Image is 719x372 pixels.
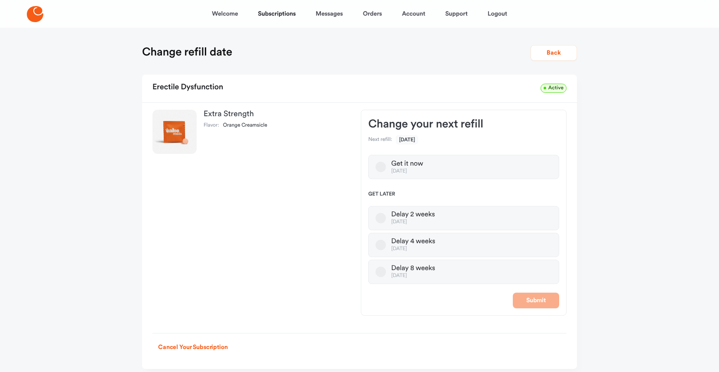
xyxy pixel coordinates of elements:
[223,122,267,129] dd: Orange Creamsicle
[445,3,468,24] a: Support
[152,80,223,95] h2: Erectile Dysfunction
[152,110,197,154] img: Extra Strength
[396,135,418,144] span: [DATE]
[212,3,238,24] a: Welcome
[363,3,382,24] a: Orders
[368,137,392,144] dt: Next refill:
[391,273,435,279] div: [DATE]
[376,213,386,223] button: Delay 2 weeks[DATE]
[391,246,435,252] div: [DATE]
[142,45,232,59] h1: Change refill date
[204,122,219,129] dt: Flavor:
[391,219,435,225] div: [DATE]
[391,237,435,246] div: Delay 4 weeks
[258,3,296,24] a: Subscriptions
[391,264,435,273] div: Delay 8 weeks
[402,3,425,24] a: Account
[204,110,347,118] h3: Extra Strength
[391,210,435,219] div: Delay 2 weeks
[376,240,386,250] button: Delay 4 weeks[DATE]
[391,168,423,175] div: [DATE]
[391,160,423,168] div: Get it now
[376,162,386,172] button: Get it now[DATE]
[541,84,567,93] span: Active
[316,3,343,24] a: Messages
[488,3,507,24] a: Logout
[152,339,233,355] button: Cancel Your Subscription
[531,45,577,61] button: Back
[368,191,559,198] span: Get later
[368,117,559,131] h3: Change your next refill
[376,267,386,277] button: Delay 8 weeks[DATE]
